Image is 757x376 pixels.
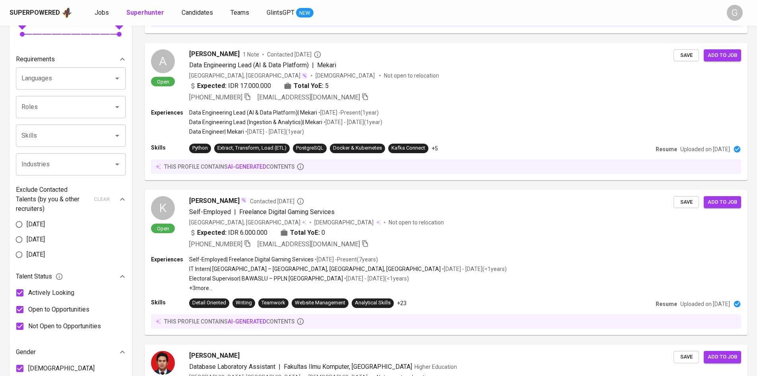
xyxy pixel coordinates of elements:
span: Open to Opportunities [28,305,89,314]
p: Data Engineering Lead (AI & Data Platform) | Mekari [189,109,317,117]
div: IDR 6.000.000 [189,228,267,238]
p: • [DATE] - [DATE] ( <1 years ) [343,275,409,282]
a: KOpen[PERSON_NAME]Contacted [DATE]Self-Employed|Freelance Digital Gaming Services[GEOGRAPHIC_DATA... [145,190,747,335]
b: Expected: [197,81,227,91]
p: Requirements [16,55,55,64]
span: [EMAIL_ADDRESS][DOMAIN_NAME] [257,240,360,248]
a: GlintsGPT NEW [267,8,314,18]
p: Data Engineering Lead (Ingestion & Analytics) | Mekari [189,118,322,126]
p: Uploaded on [DATE] [680,300,730,308]
p: Not open to relocation [384,72,439,80]
span: AI-generated [228,318,266,325]
p: Not open to relocation [389,218,444,226]
span: | [279,362,281,372]
span: NEW [296,9,314,17]
div: IDR 17.000.000 [189,81,271,91]
button: Save [674,49,699,62]
span: [DATE] [27,250,45,259]
span: | [312,60,314,70]
b: Total YoE: [290,228,320,238]
span: Higher Education [414,364,457,370]
button: Add to job [704,49,741,62]
div: K [151,196,175,220]
div: Gender [16,344,126,360]
a: Teams [230,8,251,18]
span: Add to job [708,353,737,362]
p: Gender [16,347,36,357]
div: Teamwork [261,299,285,307]
div: Website Management [295,299,345,307]
img: app logo [62,7,72,19]
img: magic_wand.svg [240,197,247,203]
svg: By Batam recruiter [314,51,321,58]
span: Database Laboratory Assistant [189,363,275,370]
span: Contacted [DATE] [250,197,304,205]
span: [PHONE_NUMBER] [189,94,242,101]
span: Self-Employed [189,208,231,216]
div: Requirements [16,51,126,67]
b: Superhunter [126,9,164,16]
p: • [DATE] - [DATE] ( <1 years ) [441,265,507,273]
b: Total YoE: [294,81,323,91]
span: Contacted [DATE] [267,51,321,58]
p: Data Engineer | Mekari [189,128,244,136]
p: +3 more ... [189,284,507,292]
p: Uploaded on [DATE] [680,145,730,153]
div: Docker & Kubernetes [333,144,382,152]
span: 0 [321,228,325,238]
div: Exclude Contacted Talents (by you & other recruiters)clear [16,185,126,214]
span: [DATE] [27,235,45,244]
p: Resume [656,300,677,308]
b: Expected: [197,228,227,238]
span: Fakultas Ilmu Komputer, [GEOGRAPHIC_DATA] [284,363,412,370]
span: Save [678,353,695,362]
a: Candidates [182,8,215,18]
button: Open [112,101,123,113]
div: Python [192,144,208,152]
div: Detail Oriented [192,299,226,307]
span: Open [154,78,172,85]
span: Talent Status [16,272,63,281]
p: Experiences [151,255,189,263]
span: Teams [230,9,249,16]
span: GlintsGPT [267,9,294,16]
p: this profile contains contents [164,163,295,171]
span: [DEMOGRAPHIC_DATA] [316,72,376,80]
p: Skills [151,144,189,152]
div: PostgreSQL [296,144,323,152]
span: 1 Note [243,51,259,58]
span: Open [154,225,172,232]
span: | [234,207,236,217]
p: Skills [151,298,189,306]
a: Superpoweredapp logo [10,7,72,19]
p: IT Intern | [GEOGRAPHIC_DATA] – [GEOGRAPHIC_DATA], [GEOGRAPHIC_DATA], [GEOGRAPHIC_DATA] [189,265,441,273]
svg: By Batam recruiter [296,197,304,205]
div: Talent Status [16,269,126,284]
span: [EMAIL_ADDRESS][DOMAIN_NAME] [257,94,360,101]
p: Exclude Contacted Talents (by you & other recruiters) [16,185,89,214]
button: Save [674,351,699,363]
a: Jobs [95,8,110,18]
div: G [727,5,743,21]
div: A [151,49,175,73]
p: Self-Employed | Freelance Digital Gaming Services [189,255,314,263]
p: this profile contains contents [164,318,295,325]
p: +5 [432,144,438,152]
span: [DEMOGRAPHIC_DATA] [314,218,375,226]
span: Add to job [708,51,737,60]
span: Actively Looking [28,288,74,298]
span: [PERSON_NAME] [189,196,240,206]
span: [PERSON_NAME] [189,49,240,59]
span: [DEMOGRAPHIC_DATA] [28,364,95,373]
button: Open [112,159,123,170]
span: Candidates [182,9,213,16]
p: +23 [397,299,407,307]
a: Superhunter [126,8,166,18]
p: Experiences [151,109,189,117]
p: Electoral Supervisor | BAWASLU – PPLN [GEOGRAPHIC_DATA] [189,275,343,282]
span: Save [678,51,695,60]
button: Open [112,130,123,141]
p: • [DATE] - [DATE] ( 1 year ) [244,128,304,136]
p: • [DATE] - Present ( 1 year ) [317,109,379,117]
span: 5 [325,81,329,91]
